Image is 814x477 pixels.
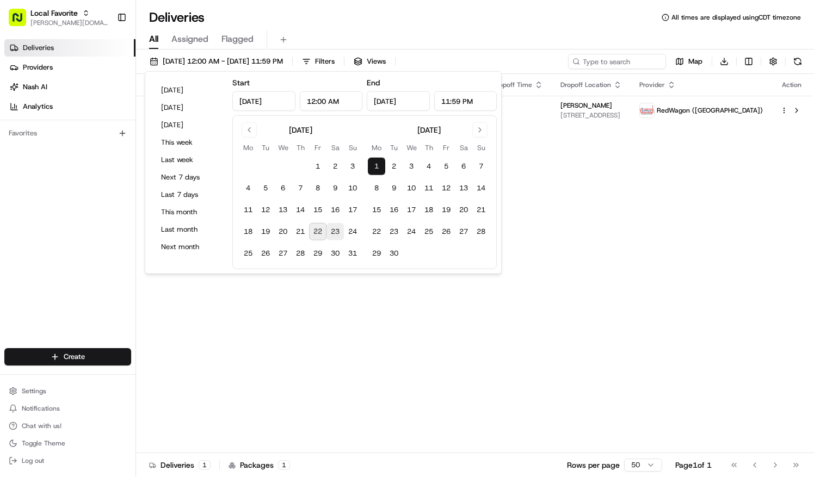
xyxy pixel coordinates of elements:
[403,142,420,153] th: Wednesday
[239,142,257,153] th: Monday
[420,142,437,153] th: Thursday
[37,103,178,114] div: Start new chat
[472,142,490,153] th: Sunday
[437,201,455,219] button: 19
[4,59,135,76] a: Providers
[344,158,361,175] button: 3
[367,91,430,111] input: Date
[4,98,135,115] a: Analytics
[309,179,326,197] button: 8
[22,422,61,430] span: Chat with us!
[344,179,361,197] button: 10
[239,245,257,262] button: 25
[403,179,420,197] button: 10
[88,153,179,172] a: 💻API Documentation
[472,122,488,138] button: Go to next month
[4,383,131,399] button: Settings
[292,201,309,219] button: 14
[455,142,472,153] th: Saturday
[455,179,472,197] button: 13
[30,18,108,27] button: [PERSON_NAME][DOMAIN_NAME][EMAIL_ADDRESS][PERSON_NAME][DOMAIN_NAME]
[420,201,437,219] button: 18
[472,158,490,175] button: 7
[326,179,344,197] button: 9
[145,54,288,69] button: [DATE] 12:00 AM - [DATE] 11:59 PM
[349,54,391,69] button: Views
[688,57,702,66] span: Map
[385,142,403,153] th: Tuesday
[274,142,292,153] th: Wednesday
[640,103,654,117] img: time_to_eat_nevada_logo
[417,125,441,135] div: [DATE]
[4,4,113,30] button: Local Favorite[PERSON_NAME][DOMAIN_NAME][EMAIL_ADDRESS][PERSON_NAME][DOMAIN_NAME]
[309,142,326,153] th: Friday
[385,223,403,240] button: 23
[22,157,83,168] span: Knowledge Base
[257,142,274,153] th: Tuesday
[156,117,221,133] button: [DATE]
[108,184,132,192] span: Pylon
[670,54,707,69] button: Map
[4,453,131,468] button: Log out
[4,78,135,96] a: Nash AI
[472,223,490,240] button: 28
[4,348,131,366] button: Create
[315,57,335,66] span: Filters
[242,122,257,138] button: Go to previous month
[274,245,292,262] button: 27
[239,179,257,197] button: 4
[149,33,158,46] span: All
[567,460,620,470] p: Rows per page
[292,179,309,197] button: 7
[257,245,274,262] button: 26
[403,223,420,240] button: 24
[292,245,309,262] button: 28
[289,125,312,135] div: [DATE]
[309,158,326,175] button: 1
[309,201,326,219] button: 15
[77,183,132,192] a: Powered byPylon
[466,101,543,110] span: 9:00 AM
[472,201,490,219] button: 21
[790,54,805,69] button: Refresh
[367,57,386,66] span: Views
[229,460,290,470] div: Packages
[274,201,292,219] button: 13
[560,111,622,120] span: [STREET_ADDRESS]
[11,158,20,167] div: 📗
[274,223,292,240] button: 20
[163,57,283,66] span: [DATE] 12:00 AM - [DATE] 11:59 PM
[437,158,455,175] button: 5
[344,223,361,240] button: 24
[780,80,803,89] div: Action
[437,179,455,197] button: 12
[22,387,46,395] span: Settings
[344,245,361,262] button: 31
[4,39,135,57] a: Deliveries
[11,10,33,32] img: Nash
[403,158,420,175] button: 3
[368,223,385,240] button: 22
[30,8,78,18] button: Local Favorite
[420,223,437,240] button: 25
[385,158,403,175] button: 2
[257,223,274,240] button: 19
[368,158,385,175] button: 1
[257,179,274,197] button: 5
[455,158,472,175] button: 6
[171,33,208,46] span: Assigned
[466,111,543,120] span: [DATE]
[22,404,60,413] span: Notifications
[156,239,221,255] button: Next month
[156,83,221,98] button: [DATE]
[149,460,211,470] div: Deliveries
[278,460,290,470] div: 1
[344,201,361,219] button: 17
[156,135,221,150] button: This week
[22,439,65,448] span: Toggle Theme
[300,91,363,111] input: Time
[11,43,198,60] p: Welcome 👋
[156,152,221,168] button: Last week
[292,223,309,240] button: 21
